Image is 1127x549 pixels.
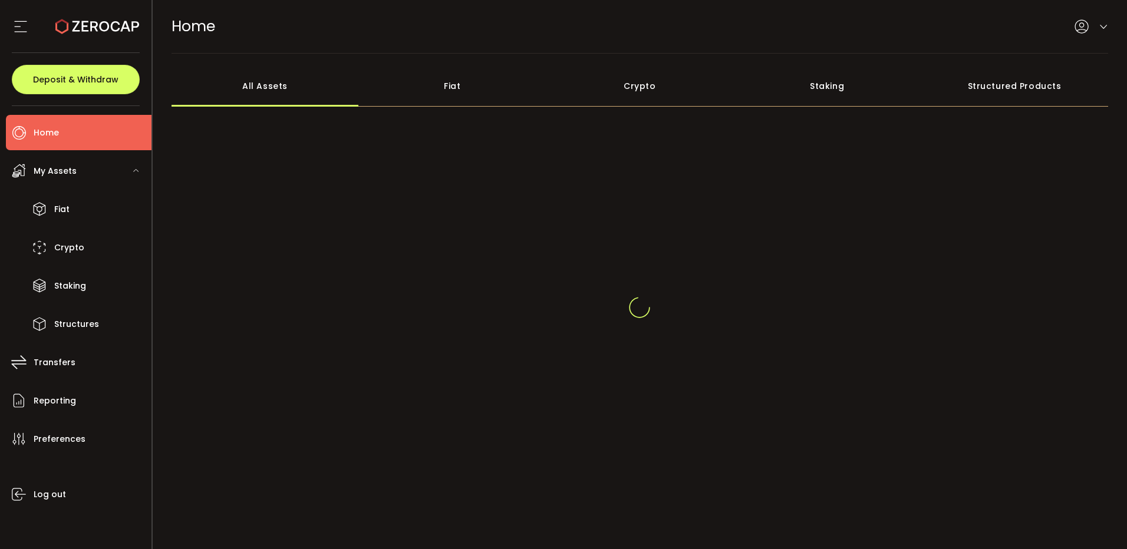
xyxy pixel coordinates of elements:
[34,124,59,141] span: Home
[921,65,1108,107] div: Structured Products
[172,65,359,107] div: All Assets
[172,16,215,37] span: Home
[546,65,733,107] div: Crypto
[34,431,85,448] span: Preferences
[54,201,70,218] span: Fiat
[33,75,118,84] span: Deposit & Withdraw
[12,65,140,94] button: Deposit & Withdraw
[54,277,86,295] span: Staking
[34,354,75,371] span: Transfers
[54,316,99,333] span: Structures
[54,239,84,256] span: Crypto
[34,163,77,180] span: My Assets
[34,486,66,503] span: Log out
[358,65,546,107] div: Fiat
[34,392,76,409] span: Reporting
[733,65,921,107] div: Staking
